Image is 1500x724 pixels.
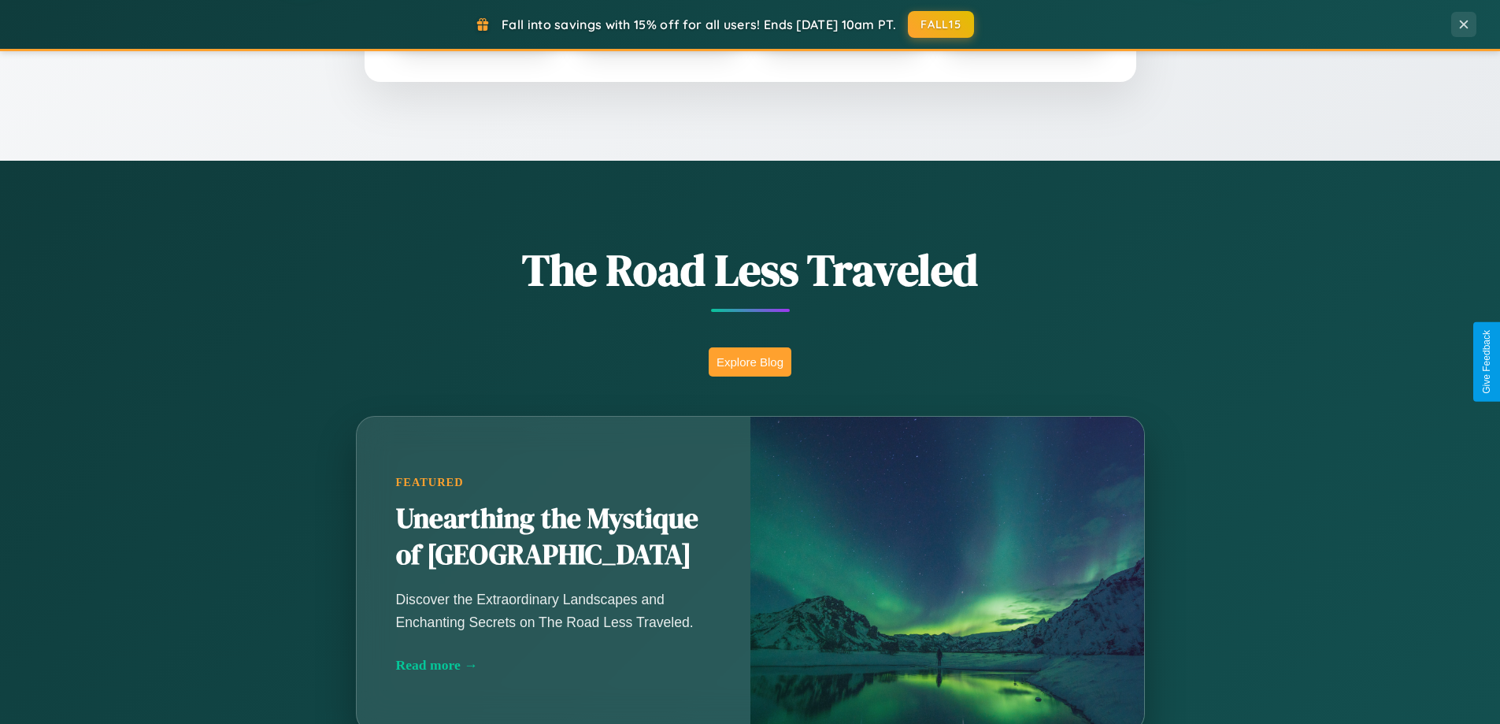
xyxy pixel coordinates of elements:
div: Featured [396,476,711,489]
button: Explore Blog [709,347,791,377]
button: FALL15 [908,11,974,38]
h2: Unearthing the Mystique of [GEOGRAPHIC_DATA] [396,501,711,574]
p: Discover the Extraordinary Landscapes and Enchanting Secrets on The Road Less Traveled. [396,588,711,633]
h1: The Road Less Traveled [278,239,1223,300]
span: Fall into savings with 15% off for all users! Ends [DATE] 10am PT. [502,17,896,32]
div: Read more → [396,657,711,674]
div: Give Feedback [1481,330,1492,394]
